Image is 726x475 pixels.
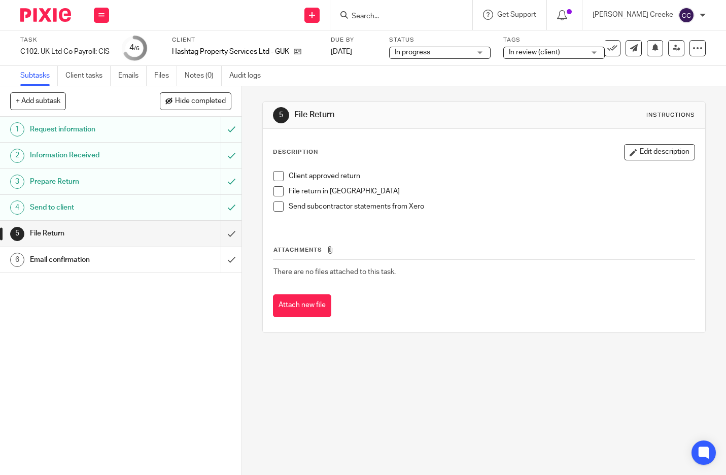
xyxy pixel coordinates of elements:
[160,92,231,110] button: Hide completed
[30,148,151,163] h1: Information Received
[289,201,695,212] p: Send subcontractor statements from Xero
[10,149,24,163] div: 2
[30,200,151,215] h1: Send to client
[273,247,322,253] span: Attachments
[185,66,222,86] a: Notes (0)
[351,12,442,21] input: Search
[10,92,66,110] button: + Add subtask
[172,36,318,44] label: Client
[20,47,110,57] div: C102. UK Ltd Co Payroll: CIS
[20,8,71,22] img: Pixie
[289,171,695,181] p: Client approved return
[273,148,318,156] p: Description
[10,200,24,215] div: 4
[331,48,352,55] span: [DATE]
[646,111,695,119] div: Instructions
[497,11,536,18] span: Get Support
[273,268,396,276] span: There are no files attached to this task.
[331,36,376,44] label: Due by
[10,253,24,267] div: 6
[134,46,140,51] small: /6
[294,110,505,120] h1: File Return
[30,122,151,137] h1: Request information
[229,66,268,86] a: Audit logs
[172,47,289,57] p: Hashtag Property Services Ltd - GUK2450
[678,7,695,23] img: svg%3E
[624,144,695,160] button: Edit description
[593,10,673,20] p: [PERSON_NAME] Creeke
[273,294,331,317] button: Attach new file
[118,66,147,86] a: Emails
[289,186,695,196] p: File return in [GEOGRAPHIC_DATA]
[30,226,151,241] h1: File Return
[175,97,226,106] span: Hide completed
[503,36,605,44] label: Tags
[20,66,58,86] a: Subtasks
[30,174,151,189] h1: Prepare Return
[273,107,289,123] div: 5
[10,122,24,137] div: 1
[509,49,560,56] span: In review (client)
[389,36,491,44] label: Status
[20,36,110,44] label: Task
[154,66,177,86] a: Files
[395,49,430,56] span: In progress
[10,227,24,241] div: 5
[10,175,24,189] div: 3
[30,252,151,267] h1: Email confirmation
[65,66,111,86] a: Client tasks
[129,42,140,54] div: 4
